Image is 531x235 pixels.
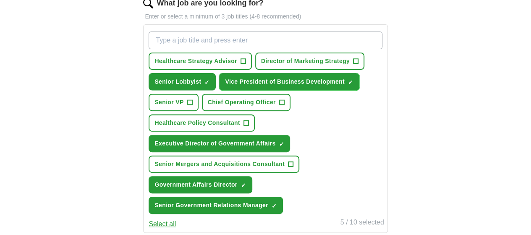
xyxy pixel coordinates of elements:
button: Senior Lobbyist✓ [149,73,216,90]
span: ✓ [204,79,209,86]
span: ✓ [241,182,246,189]
button: Vice President of Business Development✓ [219,73,359,90]
span: Healthcare Policy Consultant [154,119,240,127]
button: Chief Operating Officer [202,94,290,111]
span: Senior VP [154,98,183,107]
span: ✓ [272,203,277,209]
button: Healthcare Policy Consultant [149,114,255,132]
button: Government Affairs Director✓ [149,176,252,193]
button: Senior Mergers and Acquisitions Consultant [149,156,299,173]
p: Enter or select a minimum of 3 job titles (4-8 recommended) [143,12,387,21]
span: Senior Lobbyist [154,77,201,86]
span: Director of Marketing Strategy [261,57,350,66]
button: Select all [149,219,176,229]
div: 5 / 10 selected [340,217,384,229]
input: Type a job title and press enter [149,32,382,49]
span: Government Affairs Director [154,180,237,189]
span: Executive Director of Government Affairs [154,139,275,148]
button: Healthcare Strategy Advisor [149,53,251,70]
span: Senior Government Relations Manager [154,201,268,210]
button: Senior VP [149,94,198,111]
span: Healthcare Strategy Advisor [154,57,237,66]
span: ✓ [279,141,284,148]
span: Chief Operating Officer [208,98,276,107]
button: Director of Marketing Strategy [255,53,364,70]
button: Executive Director of Government Affairs✓ [149,135,290,152]
span: Vice President of Business Development [225,77,345,86]
button: Senior Government Relations Manager✓ [149,197,283,214]
span: ✓ [348,79,353,86]
span: Senior Mergers and Acquisitions Consultant [154,160,285,169]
